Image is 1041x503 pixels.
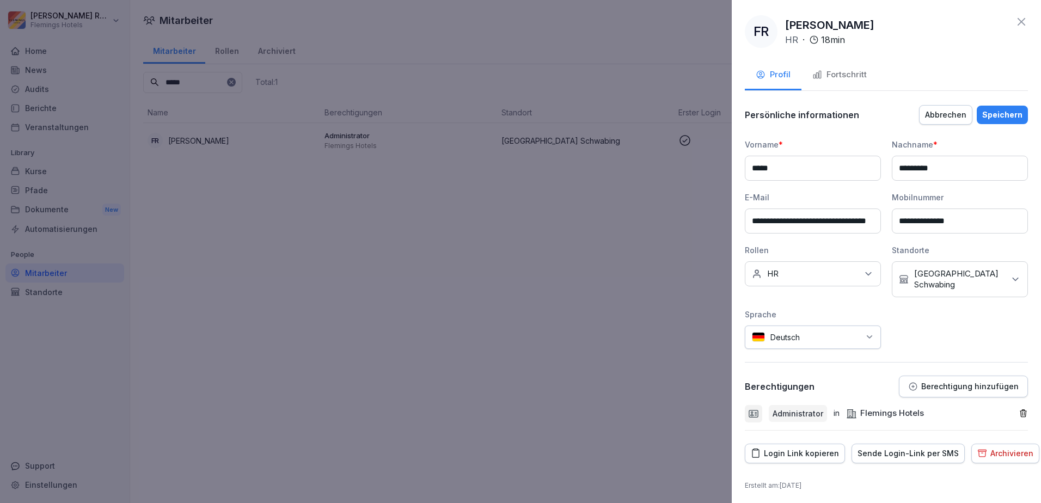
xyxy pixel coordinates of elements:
button: Profil [745,61,801,90]
button: Archivieren [971,444,1039,463]
div: Vorname [745,139,881,150]
p: Berechtigungen [745,381,815,392]
button: Login Link kopieren [745,444,845,463]
button: Fortschritt [801,61,878,90]
div: Login Link kopieren [751,447,839,459]
div: · [785,33,845,46]
div: Sprache [745,309,881,320]
p: [PERSON_NAME] [785,17,874,33]
p: [GEOGRAPHIC_DATA] Schwabing [914,268,1005,290]
div: Nachname [892,139,1028,150]
p: in [834,407,840,420]
div: FR [745,15,777,48]
p: Berechtigung hinzufügen [921,382,1019,391]
button: Speichern [977,106,1028,124]
div: Flemings Hotels [846,407,924,420]
button: Abbrechen [919,105,972,125]
div: Deutsch [745,326,881,349]
p: HR [785,33,798,46]
button: Berechtigung hinzufügen [899,376,1028,397]
div: Speichern [982,109,1022,121]
img: de.svg [752,332,765,342]
div: Rollen [745,244,881,256]
button: Sende Login-Link per SMS [852,444,965,463]
div: Standorte [892,244,1028,256]
p: 18 min [821,33,845,46]
p: Administrator [773,408,823,419]
div: Fortschritt [812,69,867,81]
div: Mobilnummer [892,192,1028,203]
div: Profil [756,69,791,81]
div: Sende Login-Link per SMS [858,447,959,459]
div: Abbrechen [925,109,966,121]
p: Erstellt am : [DATE] [745,481,1028,490]
p: HR [767,268,779,279]
div: Archivieren [977,447,1033,459]
div: E-Mail [745,192,881,203]
p: Persönliche informationen [745,109,859,120]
